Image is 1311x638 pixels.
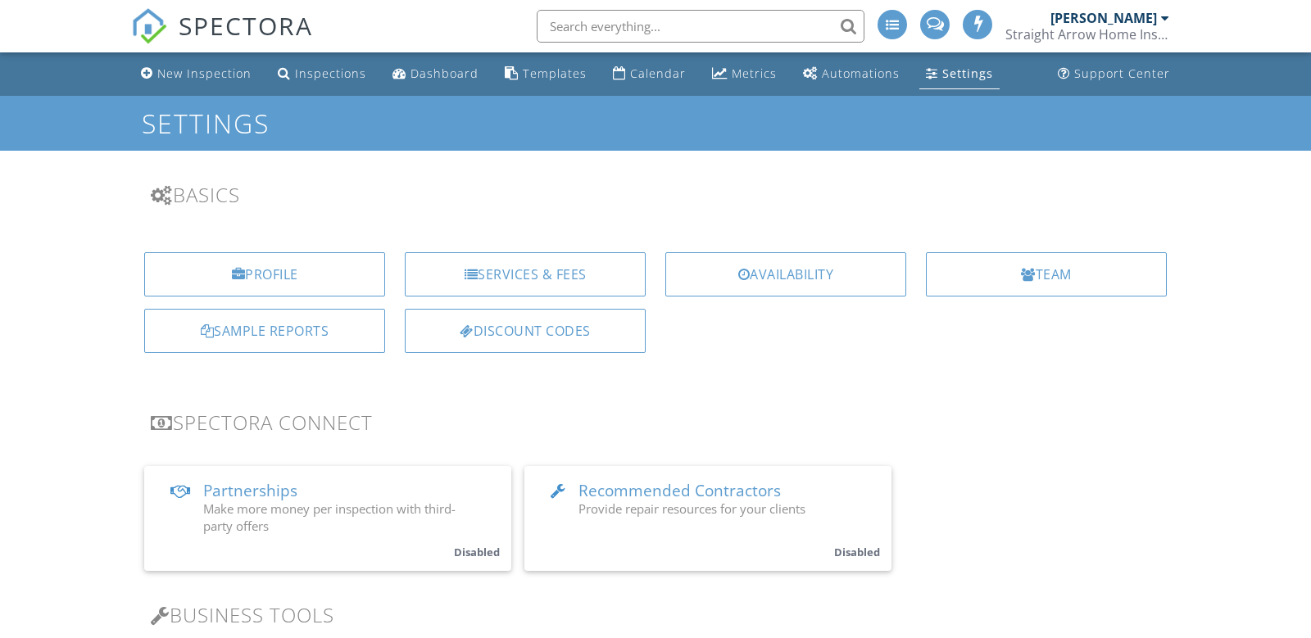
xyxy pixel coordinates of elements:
[926,252,1167,296] a: Team
[295,66,366,81] div: Inspections
[386,59,485,89] a: Dashboard
[134,59,258,89] a: New Inspection
[1050,10,1157,26] div: [PERSON_NAME]
[705,59,783,89] a: Metrics
[203,480,297,501] span: Partnerships
[630,66,686,81] div: Calendar
[144,466,511,571] a: Partnerships Make more money per inspection with third-party offers Disabled
[732,66,777,81] div: Metrics
[151,604,1160,626] h3: Business Tools
[822,66,900,81] div: Automations
[144,252,385,296] a: Profile
[157,66,252,81] div: New Inspection
[942,66,993,81] div: Settings
[454,545,500,559] small: Disabled
[1005,26,1169,43] div: Straight Arrow Home Inspection
[665,252,906,296] a: Availability
[271,59,373,89] a: Inspections
[151,411,1160,433] h3: Spectora Connect
[834,545,880,559] small: Disabled
[131,8,167,44] img: The Best Home Inspection Software - Spectora
[523,66,587,81] div: Templates
[179,8,313,43] span: SPECTORA
[498,59,593,89] a: Templates
[405,252,646,296] a: Services & Fees
[796,59,906,89] a: Automations (Advanced)
[537,10,864,43] input: Search everything...
[606,59,692,89] a: Calendar
[405,309,646,353] a: Discount Codes
[144,309,385,353] a: Sample Reports
[1051,59,1177,89] a: Support Center
[203,500,456,534] span: Make more money per inspection with third-party offers
[1074,66,1170,81] div: Support Center
[131,22,313,57] a: SPECTORA
[919,59,1000,89] a: Settings
[578,500,805,517] span: Provide repair resources for your clients
[524,466,891,571] a: Recommended Contractors Provide repair resources for your clients Disabled
[142,109,1169,138] h1: Settings
[151,183,1160,206] h3: Basics
[578,480,781,501] span: Recommended Contractors
[411,66,479,81] div: Dashboard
